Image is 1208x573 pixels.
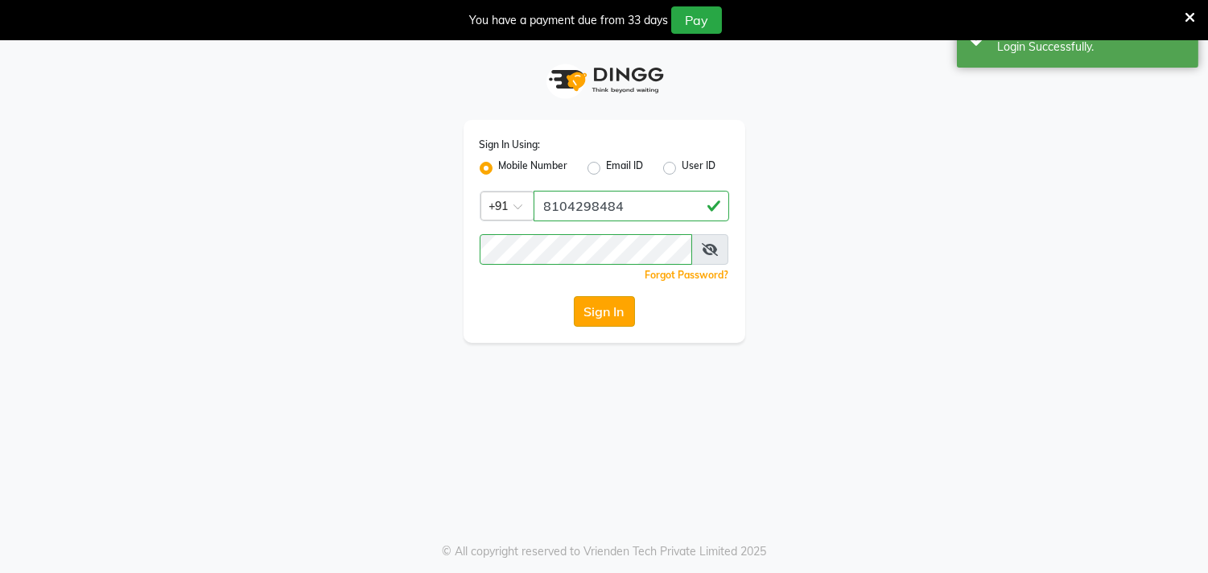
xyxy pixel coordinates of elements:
label: Sign In Using: [480,138,541,152]
input: Username [534,191,729,221]
div: Login Successfully. [997,39,1186,56]
input: Username [480,234,693,265]
img: logo1.svg [540,56,669,104]
label: Email ID [607,159,644,178]
button: Sign In [574,296,635,327]
a: Forgot Password? [645,269,729,281]
div: You have a payment due from 33 days [469,12,668,29]
label: User ID [682,159,716,178]
label: Mobile Number [499,159,568,178]
button: Pay [671,6,722,34]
